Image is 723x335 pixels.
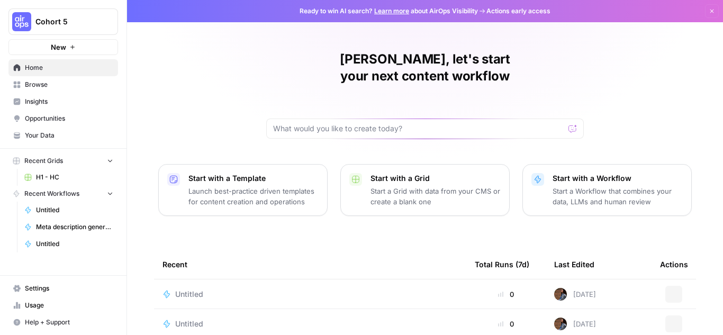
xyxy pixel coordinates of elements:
span: Ready to win AI search? about AirOps Visibility [300,6,478,16]
button: Help + Support [8,314,118,331]
span: New [51,42,66,52]
a: Untitled [162,319,458,329]
span: Insights [25,97,113,106]
a: Learn more [374,7,409,15]
button: go back [7,4,27,24]
a: Untitled [162,289,458,300]
a: Settings [8,280,118,297]
span: Browse [25,80,113,89]
textarea: Message… [9,257,203,275]
div: When you upload a CSV file to a workflow, the workflow can access the entire file as context in a... [17,92,195,123]
button: Emoji picker [16,279,25,288]
span: H1 - HC [36,173,113,182]
p: Start with a Workflow [553,173,683,184]
span: Settings [25,284,113,293]
button: Start with a TemplateLaunch best-practice driven templates for content creation and operations [158,164,328,216]
img: awj6ga5l37uips87mhndydh57ioo [554,318,567,330]
a: Your Data [8,127,118,144]
div: [DATE] [554,318,596,330]
p: Start a Grid with data from your CMS or create a blank one [370,186,501,207]
div: Actions [660,250,688,279]
img: Profile image for Fin [30,6,47,23]
button: Start with a WorkflowStart a Workflow that combines your data, LLMs and human review [522,164,692,216]
span: Usage [25,301,113,310]
span: Untitled [175,289,203,300]
div: When you upload a CSV file to a workflow, the workflow can access the entire file as context in a... [8,86,203,233]
a: Browse [8,76,118,93]
a: Usage [8,297,118,314]
p: Launch best-practice driven templates for content creation and operations [188,186,319,207]
span: Recent Grids [24,156,63,166]
div: 0 [475,319,537,329]
a: Untitled [20,236,118,252]
div: What does the workflow need in a csv file? [38,44,203,77]
img: Cohort 5 Logo [12,12,31,31]
span: Recent Workflows [24,189,79,198]
a: Source reference 139278506: [98,115,106,123]
span: Cohort 5 [35,16,100,27]
a: Meta description generator ([PERSON_NAME]) [20,219,118,236]
h1: Fin [51,5,64,13]
div: The CSV doesn't need to follow any specific format requirements - it just needs to be a valid CSV... [17,129,195,180]
div: Keep in mind that directly uploading CSVs to workflows is less common than using them with grids,... [17,186,195,227]
p: Start with a Template [188,173,319,184]
span: Help + Support [25,318,113,327]
div: [DATE] [554,288,596,301]
button: Scroll to bottom [97,232,115,250]
a: Home [8,59,118,76]
a: Opportunities [8,110,118,127]
div: Recent [162,250,458,279]
span: Meta description generator ([PERSON_NAME]) [36,222,113,232]
input: What would you like to create today? [273,123,564,134]
button: Send a message… [182,275,198,292]
p: The team can also help [51,13,132,24]
div: Emily says… [8,44,203,86]
div: What does the workflow need in a csv file? [47,50,195,71]
span: Untitled [175,319,203,329]
button: Start with a GridStart a Grid with data from your CMS or create a blank one [340,164,510,216]
button: Home [166,4,186,24]
span: Opportunities [25,114,113,123]
h1: [PERSON_NAME], let's start your next content workflow [266,51,584,85]
span: Untitled [36,239,113,249]
span: Your Data [25,131,113,140]
button: New [8,39,118,55]
div: Total Runs (7d) [475,250,529,279]
a: Insights [8,93,118,110]
button: Recent Workflows [8,186,118,202]
img: awj6ga5l37uips87mhndydh57ioo [554,288,567,301]
button: Start recording [67,279,76,288]
button: Workspace: Cohort 5 [8,8,118,35]
button: Upload attachment [50,279,59,288]
span: Actions early access [486,6,550,16]
button: Gif picker [33,279,42,288]
div: Close [186,4,205,23]
button: Recent Grids [8,153,118,169]
p: Start with a Grid [370,173,501,184]
div: Last Edited [554,250,594,279]
span: Home [25,63,113,73]
p: Start a Workflow that combines your data, LLMs and human review [553,186,683,207]
a: H1 - HC [20,169,118,186]
span: Untitled [36,205,113,215]
div: Fin says… [8,86,203,234]
div: 0 [475,289,537,300]
a: Untitled [20,202,118,219]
